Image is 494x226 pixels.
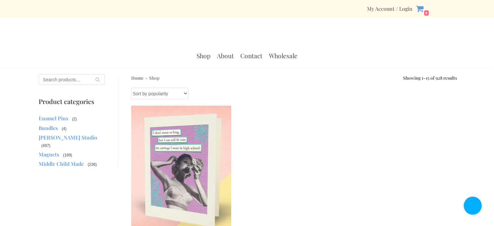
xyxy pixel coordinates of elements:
span: (189) [62,152,73,158]
div: Primary Menu [196,48,298,63]
nav: Breadcrumb [131,74,159,81]
a: Enamel Pins [39,115,68,122]
a: Bundles [39,125,58,131]
input: Search products… [39,74,105,85]
span: 0 [424,10,429,16]
p: Showing 1–15 of 928 results [403,74,457,81]
a: Home [131,75,144,81]
span: (2) [71,116,78,122]
a: Middle Child Made [39,160,84,167]
span: » [144,75,149,81]
p: Product categories [39,98,105,105]
a: Magnets [39,151,59,158]
a: Contact [240,52,262,60]
a: [PERSON_NAME] Studio [39,134,97,141]
a: 0 [416,5,429,13]
a: About [217,52,234,60]
a: My Account / Login [367,5,412,12]
a: Shop [196,52,210,60]
select: Shop order [131,88,188,99]
div: Secondary Menu [367,5,412,12]
span: (4) [61,126,67,132]
span: (236) [87,162,97,167]
button: Search [90,74,105,85]
a: Wholesale [269,52,298,60]
a: Mina Lee Studio [227,7,267,47]
span: (497) [41,143,51,149]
